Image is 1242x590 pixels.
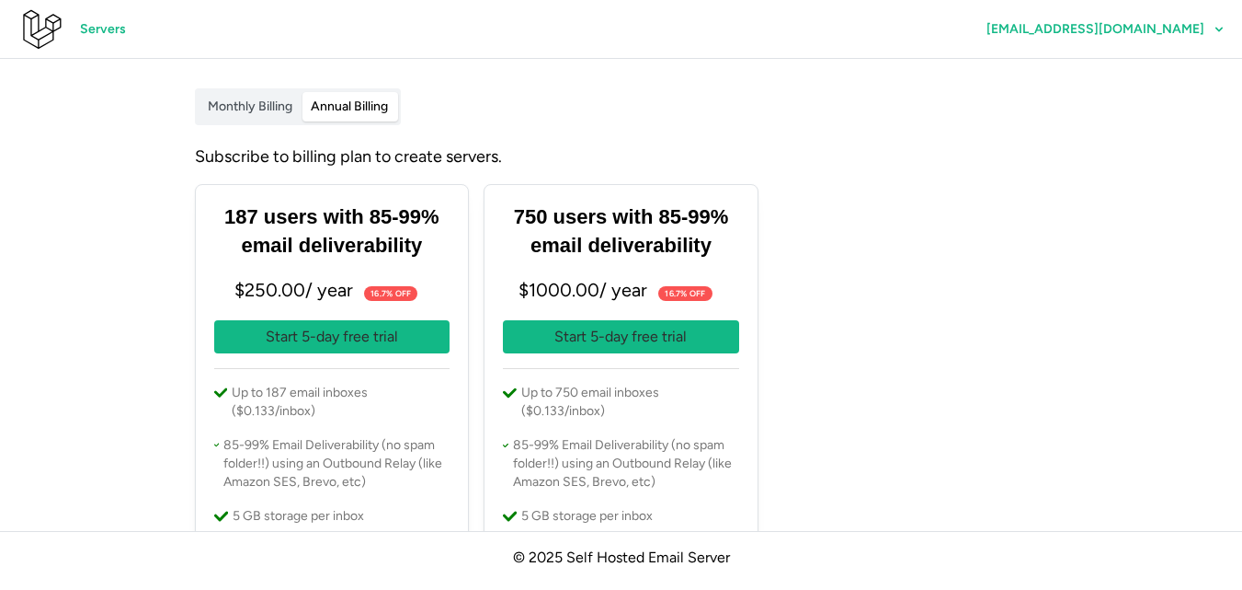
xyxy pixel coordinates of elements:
[503,275,739,306] p: $ 1000.00 / year
[223,436,450,492] p: 85-99% Email Deliverability (no spam folder!!) using an Outbound Relay (like Amazon SES, Brevo, etc)
[63,13,143,46] a: Servers
[195,144,1048,170] div: Subscribe to billing plan to create servers.
[266,326,398,349] p: Start 5-day free trial
[208,98,292,114] span: Monthly Billing
[503,203,739,260] h3: 750 users with 85-99% email deliverability
[986,23,1204,36] span: [EMAIL_ADDRESS][DOMAIN_NAME]
[665,287,705,300] span: 16.7% off
[214,275,450,306] p: $ 250.00 / year
[521,507,653,526] p: 5 GB storage per inbox
[311,98,388,114] span: Annual Billing
[370,287,411,300] span: 16.7% off
[521,384,739,422] p: Up to 750 email inboxes ($0.133/inbox)
[214,320,450,353] button: Start 5-day free trial
[232,384,450,422] p: Up to 187 email inboxes ($0.133/inbox)
[969,13,1242,46] button: [EMAIL_ADDRESS][DOMAIN_NAME]
[503,320,739,353] button: Start 5-day free trial
[214,203,450,260] h3: 187 users with 85-99% email deliverability
[554,326,687,349] p: Start 5-day free trial
[80,14,126,45] span: Servers
[513,436,739,492] p: 85-99% Email Deliverability (no spam folder!!) using an Outbound Relay (like Amazon SES, Brevo, etc)
[233,507,364,526] p: 5 GB storage per inbox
